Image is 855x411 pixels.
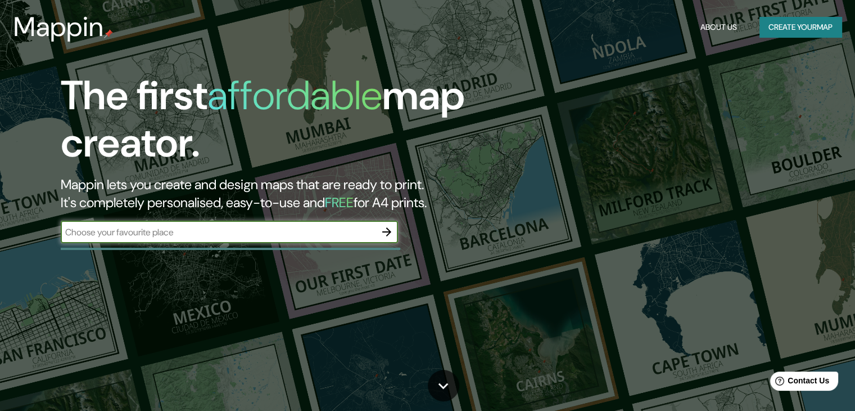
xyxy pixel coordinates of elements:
[207,69,382,122] h1: affordable
[755,367,843,399] iframe: Help widget launcher
[325,194,354,211] h5: FREE
[104,29,113,38] img: mappin-pin
[13,11,104,43] h3: Mappin
[759,17,842,38] button: Create yourmap
[696,17,741,38] button: About Us
[61,176,488,212] h2: Mappin lets you create and design maps that are ready to print. It's completely personalised, eas...
[61,226,376,239] input: Choose your favourite place
[61,72,488,176] h1: The first map creator.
